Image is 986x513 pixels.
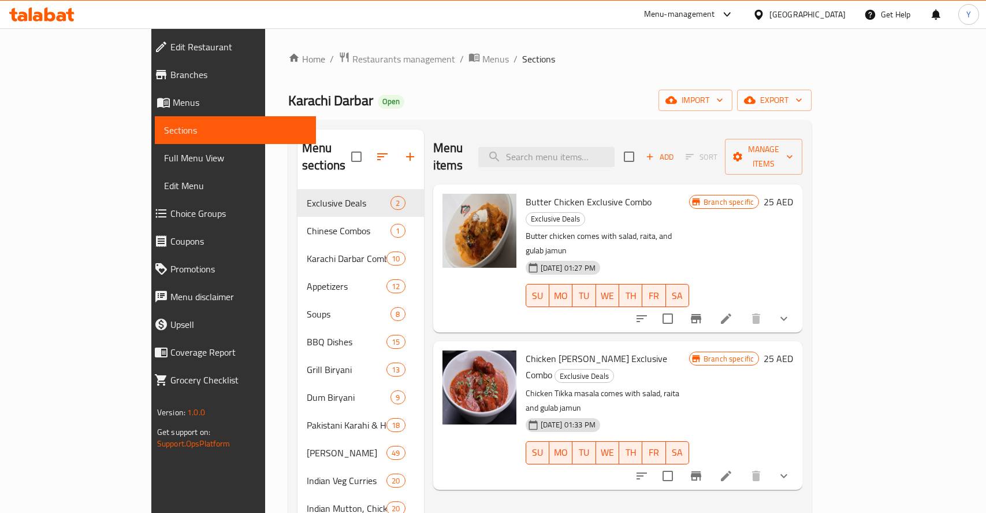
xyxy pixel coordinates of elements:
[297,300,424,328] div: Soups8
[157,425,210,440] span: Get support on:
[433,139,465,174] h2: Menu items
[572,441,596,464] button: TU
[522,52,555,66] span: Sections
[601,444,615,461] span: WE
[386,474,405,488] div: items
[699,197,758,208] span: Branch specific
[619,284,642,307] button: TH
[531,287,545,304] span: SU
[682,305,710,333] button: Branch-specific-item
[647,444,661,461] span: FR
[307,363,386,377] span: Grill Biryani
[387,337,404,348] span: 15
[297,217,424,245] div: Chinese Combos1
[387,475,404,486] span: 20
[619,441,642,464] button: TH
[671,287,684,304] span: SA
[369,143,396,171] span: Sort sections
[164,151,307,165] span: Full Menu View
[386,279,405,293] div: items
[307,307,390,321] span: Soups
[549,284,572,307] button: MO
[526,229,689,258] p: Butter chicken comes with salad, raita, and gulab jamun
[307,224,390,238] div: Chinese Combos
[668,93,723,108] span: import
[386,363,405,377] div: items
[460,52,464,66] li: /
[307,252,386,265] span: Karachi Darbar Combos
[390,307,405,321] div: items
[624,444,638,461] span: TH
[164,179,307,193] span: Edit Menu
[644,150,675,164] span: Add
[671,444,684,461] span: SA
[656,464,680,488] span: Select to update
[330,52,334,66] li: /
[338,51,455,67] a: Restaurants management
[742,305,770,333] button: delete
[644,8,715,21] div: Menu-management
[777,469,791,483] svg: Show Choices
[145,88,316,116] a: Menus
[442,350,516,425] img: Chicken Tikka Masala Exclusive Combo
[170,290,307,304] span: Menu disclaimer
[170,318,307,331] span: Upsell
[297,245,424,272] div: Karachi Darbar Combos10
[554,287,568,304] span: MO
[734,142,793,171] span: Manage items
[682,462,710,490] button: Branch-specific-item
[297,189,424,217] div: Exclusive Deals2
[170,40,307,54] span: Edit Restaurant
[746,93,802,108] span: export
[770,462,798,490] button: show more
[387,364,404,375] span: 13
[396,143,424,171] button: Add section
[642,284,665,307] button: FR
[764,194,793,210] h6: 25 AED
[658,90,732,111] button: import
[526,441,549,464] button: SU
[170,234,307,248] span: Coupons
[155,144,316,172] a: Full Menu View
[549,441,572,464] button: MO
[536,419,600,430] span: [DATE] 01:33 PM
[187,405,205,420] span: 1.0.0
[170,373,307,387] span: Grocery Checklist
[302,139,351,174] h2: Menu sections
[666,441,689,464] button: SA
[526,212,585,226] div: Exclusive Deals
[624,287,638,304] span: TH
[478,147,615,167] input: search
[170,262,307,276] span: Promotions
[390,196,405,210] div: items
[555,370,613,383] span: Exclusive Deals
[307,474,386,488] span: Indian Veg Curries
[596,441,619,464] button: WE
[155,172,316,200] a: Edit Menu
[699,353,758,364] span: Branch specific
[391,309,404,320] span: 8
[145,200,316,227] a: Choice Groups
[386,418,405,432] div: items
[145,283,316,311] a: Menu disclaimer
[288,87,373,113] span: Karachi Darbar
[764,350,793,367] h6: 25 AED
[536,263,600,274] span: [DATE] 01:27 PM
[145,255,316,283] a: Promotions
[572,284,596,307] button: TU
[514,52,518,66] li: /
[628,305,656,333] button: sort-choices
[145,33,316,61] a: Edit Restaurant
[352,52,455,66] span: Restaurants management
[307,196,390,210] span: Exclusive Deals
[170,345,307,359] span: Coverage Report
[157,436,230,451] a: Support.OpsPlatform
[307,390,390,404] span: Dum Biryani
[307,279,386,293] div: Appetizers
